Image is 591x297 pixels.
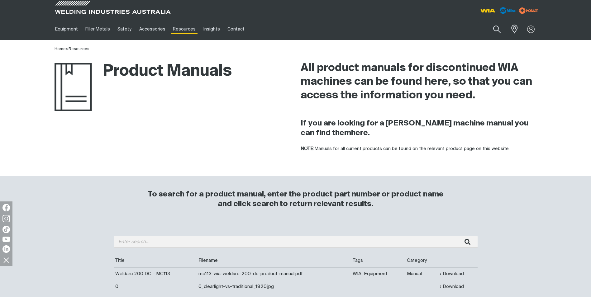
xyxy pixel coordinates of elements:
[197,280,351,293] td: 0_clearlight-vs-traditional_1820.jpg
[2,204,10,211] img: Facebook
[2,237,10,242] img: YouTube
[114,254,197,267] th: Title
[2,245,10,253] img: LinkedIn
[197,254,351,267] th: Filename
[405,267,438,280] td: Manual
[114,280,197,293] td: 0
[114,18,135,40] a: Safety
[55,61,232,82] h1: Product Manuals
[301,145,537,153] p: Manuals for all current products can be found on the relevant product page on this website.
[145,190,446,209] h3: To search for a product manual, enter the product part number or product name and click search to...
[114,236,478,248] input: Enter search...
[440,283,464,290] a: Download
[405,254,438,267] th: Category
[351,267,405,280] td: WIA, Equipment
[69,47,89,51] a: Resources
[440,270,464,277] a: Download
[114,267,197,280] td: Weldarc 200 DC - MC113
[478,22,507,36] input: Product name or item number...
[197,267,351,280] td: mc113-wia-weldarc-200-dc-product-manual.pdf
[51,18,82,40] a: Equipment
[199,18,223,40] a: Insights
[1,255,12,265] img: hide socials
[51,18,418,40] nav: Main
[2,226,10,233] img: TikTok
[351,129,370,137] a: here.
[301,120,528,137] strong: If you are looking for a [PERSON_NAME] machine manual you can find them
[301,146,314,151] strong: NOTE:
[55,47,66,51] a: Home
[169,18,199,40] a: Resources
[66,47,69,51] span: >
[351,254,405,267] th: Tags
[486,22,508,36] button: Search products
[224,18,248,40] a: Contact
[136,18,169,40] a: Accessories
[82,18,114,40] a: Filler Metals
[517,6,540,15] img: miller
[2,215,10,222] img: Instagram
[301,61,537,102] h2: All product manuals for discontinued WIA machines can be found here, so that you can access the i...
